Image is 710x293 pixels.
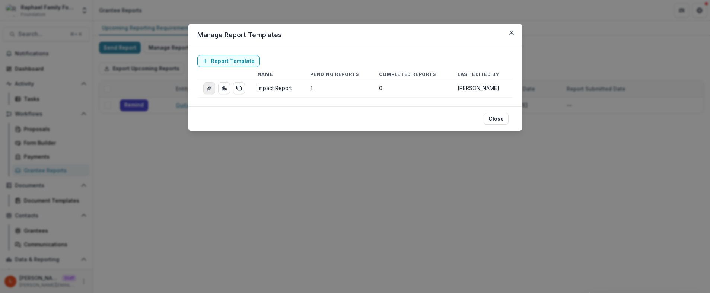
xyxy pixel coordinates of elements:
button: duplicate-report-responses [233,82,245,94]
td: [PERSON_NAME] [452,79,513,98]
button: Close [506,27,518,39]
th: Pending Reports [304,70,373,79]
td: Impact Report [252,79,305,98]
button: Close [484,113,509,125]
th: Name [252,70,305,79]
td: 0 [373,79,451,98]
a: Report Template [197,55,260,67]
th: Last Edited By [452,70,513,79]
td: 1 [304,79,373,98]
th: Completed Reports [373,70,451,79]
a: view-aggregated-responses [218,82,230,94]
a: edit-report [203,82,215,94]
header: Manage Report Templates [188,24,522,46]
